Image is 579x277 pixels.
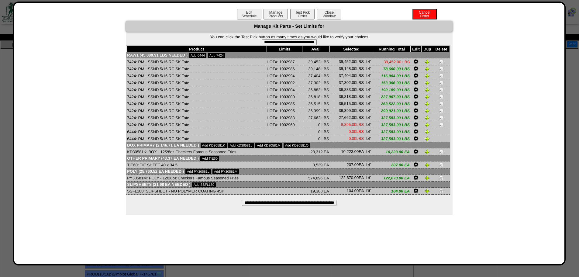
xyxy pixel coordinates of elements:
th: Edit [410,46,422,52]
img: Duplicate Item [425,59,430,64]
td: 36,399 LBS [302,107,330,114]
img: Duplicate Item [425,115,430,120]
td: Poly (25,760.52 EA needed ) [126,168,450,175]
td: 23,312 EA [302,148,330,155]
td: 327,583.00 LBS [373,114,410,121]
img: Duplicate Item [425,80,430,85]
img: Duplicate Item [425,101,430,106]
span: LBS [339,94,364,99]
td: 27,662 LBS [302,114,330,121]
td: LOT#: 1003004 [267,86,302,93]
td: PY30581M: POLY - 12/28oz Checkers Famous Seasoned Fries [126,175,267,182]
span: LBS [341,122,364,127]
td: 327,583.00 LBS [373,128,410,135]
span: LBS [339,73,364,78]
span: EA [346,162,364,167]
a: CloseWindow [316,14,342,18]
button: CloseWindow [317,9,341,19]
span: 8,895.00 [341,122,357,127]
td: 327,583.00 LBS [373,135,410,142]
img: Delete Item [439,175,444,180]
a: Add TIE60 [200,156,219,161]
span: 36,399.00 [339,108,356,113]
td: 3,539 EA [302,161,330,168]
img: Delete Item [439,87,444,92]
span: LBS [339,87,364,92]
td: 7424: RM - SSND 5/16 RC SK Tote [126,121,267,128]
th: Limits [267,46,302,52]
td: LOT#: 1002986 [267,65,302,72]
span: LBS [339,80,364,85]
span: LBS [349,129,364,134]
span: EA [339,175,364,180]
td: 207.00 EA [373,161,410,168]
img: Duplicate Item [425,87,430,92]
td: 0 LBS [302,128,330,135]
div: Manage Kit Parts - Set Limits for [126,21,453,32]
td: KD30581K: BOX - 12/28oz Checkers Famous Seasoned Fries [126,148,267,155]
span: LBS [339,101,364,106]
td: 104.00 EA [373,188,410,195]
span: EA [346,189,364,193]
td: 574,896 EA [302,175,330,182]
th: Product [126,46,267,52]
td: 263,522.00 LBS [373,100,410,107]
td: 7424: RM - SSND 5/16 RC SK Tote [126,107,267,114]
button: ManageProducts [264,9,288,19]
th: Avail [302,46,330,52]
a: Add KD30581L [228,143,254,148]
button: EditSchedule [237,9,261,19]
td: 6444: RM - SSND 5/16 RC SK Tote [126,135,267,142]
img: Delete Item [439,66,444,71]
td: SSFL180: SLIPSHEET - NO POLYMER COATING 45# [126,188,267,195]
span: 39,148.00 [339,66,356,71]
img: Delete Item [439,101,444,106]
td: 36,515 LBS [302,100,330,107]
td: 7424: RM - SSND 5/16 RC SK Tote [126,79,267,86]
td: LOT#: 1002994 [267,72,302,79]
td: LOT#: 1003002 [267,79,302,86]
td: 7424: RM - SSND 5/16 RC SK Tote [126,86,267,93]
span: LBS [339,66,364,71]
td: Slipsheets (21.68 EA needed ) [126,182,450,188]
span: LBS [339,115,364,120]
span: 122,670.00 [339,175,359,180]
img: Duplicate Item [425,189,430,193]
span: 207.00 [346,162,359,167]
td: 39,452 LBS [302,58,330,65]
th: Selected [329,46,373,52]
span: LBS [339,108,364,113]
td: 7424: RM - SSND 5/16 RC SK Tote [126,114,267,121]
img: Delete Item [439,149,444,154]
img: Duplicate Item [425,94,430,99]
td: 7424: RM - SSND 5/16 RC SK Tote [126,58,267,65]
span: 36,515.00 [339,101,356,106]
span: 10,223.00 [341,149,359,154]
img: Duplicate Item [425,73,430,78]
span: 104.00 [346,189,359,193]
img: Delete Item [439,80,444,85]
td: 19,388 EA [302,188,330,195]
span: 0.00 [349,129,356,134]
td: 153,306.00 LBS [373,79,410,86]
img: Delete Item [439,122,444,127]
td: 7424: RM - SSND 5/16 RC SK Tote [126,100,267,107]
td: 190,189.00 LBS [373,86,410,93]
th: Running Total [373,46,410,52]
td: 116,004.00 LBS [373,72,410,79]
td: 7424: RM - SSND 5/16 RC SK Tote [126,72,267,79]
td: 37,302 LBS [302,79,330,86]
img: Duplicate Item [425,149,430,154]
img: Duplicate Item [425,66,430,71]
img: Duplicate Item [425,175,430,180]
th: Dup [422,46,433,52]
span: 39,452.00 [339,59,356,64]
span: 27,662.00 [339,115,356,120]
span: LBS [339,59,364,64]
a: Add SSFL180 [192,182,216,187]
img: Delete Item [439,59,444,64]
td: LOT#: 1003000 [267,93,302,100]
td: 7424: RM - SSND 5/16 RC SK Tote [126,93,267,100]
td: LOT#: 1002985 [267,100,302,107]
span: 0.00 [349,136,356,141]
